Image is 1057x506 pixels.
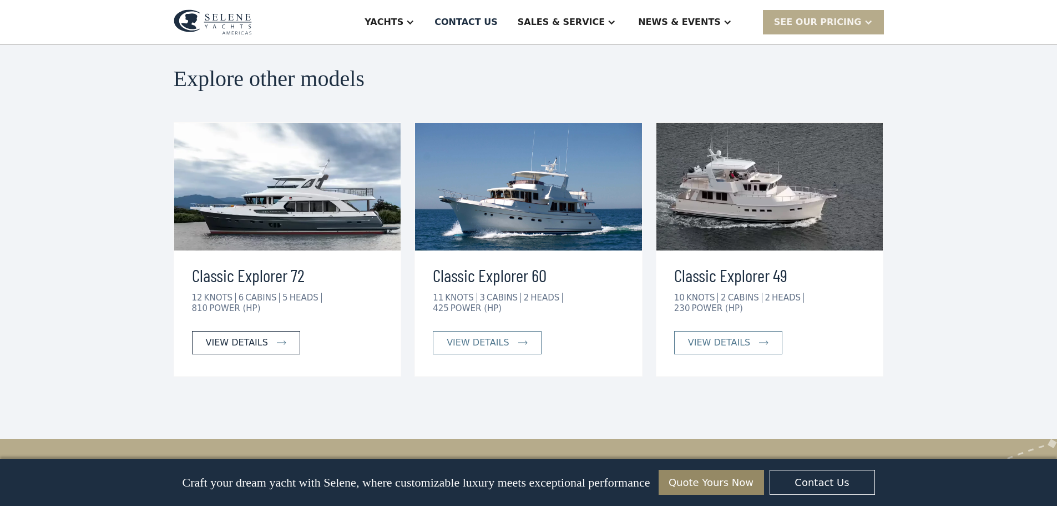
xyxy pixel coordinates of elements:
div: HEADS [772,293,804,303]
div: CABINS [728,293,762,303]
h3: Classic Explorer 49 [674,262,866,288]
div: 10 [674,293,685,303]
div: Sales & Service [518,16,605,29]
div: CABINS [487,293,521,303]
h3: Classic Explorer 60 [433,262,624,288]
div: view details [447,336,509,349]
div: POWER (HP) [451,303,502,313]
div: Contact US [434,16,498,29]
div: Yachts [365,16,403,29]
div: 230 [674,303,690,313]
div: 12 [192,293,203,303]
div: 5 [282,293,288,303]
div: 810 [192,303,208,313]
img: icon [759,340,768,345]
p: Craft your dream yacht with Selene, where customizable luxury meets exceptional performance [182,475,650,490]
div: 2 [524,293,529,303]
div: SEE Our Pricing [774,16,862,29]
div: HEADS [530,293,563,303]
div: KNOTS [204,293,236,303]
div: POWER (HP) [209,303,260,313]
a: view details [674,331,782,354]
div: HEADS [290,293,322,303]
img: icon [518,340,528,345]
div: SEE Our Pricing [763,10,884,34]
div: view details [688,336,750,349]
div: KNOTS [445,293,477,303]
span: Reply STOP to unsubscribe at any time. [3,451,171,469]
div: CABINS [245,293,280,303]
h2: Explore other models [174,67,884,91]
a: Contact Us [770,470,875,495]
div: 425 [433,303,449,313]
div: POWER (HP) [691,303,742,313]
a: view details [433,331,541,354]
div: 3 [479,293,485,303]
input: I want to subscribe to your Newsletter.Unsubscribe any time by clicking the link at the bottom of... [3,485,10,493]
span: We respect your time - only the good stuff, never spam. [1,415,173,435]
span: Tick the box below to receive occasional updates, exclusive offers, and VIP access via text message. [1,379,177,408]
strong: I want to subscribe to your Newsletter. [3,486,102,504]
div: 2 [765,293,770,303]
div: KNOTS [686,293,718,303]
div: News & EVENTS [638,16,721,29]
div: 2 [721,293,726,303]
a: Quote Yours Now [659,470,764,495]
strong: Yes, I'd like to receive SMS updates. [13,451,133,459]
input: Yes, I'd like to receive SMS updates.Reply STOP to unsubscribe at any time. [3,450,10,458]
div: 11 [433,293,443,303]
div: 6 [239,293,244,303]
img: logo [174,9,252,35]
a: view details [192,331,300,354]
h3: Classic Explorer 72 [192,262,383,288]
img: icon [277,340,286,345]
div: view details [206,336,268,349]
